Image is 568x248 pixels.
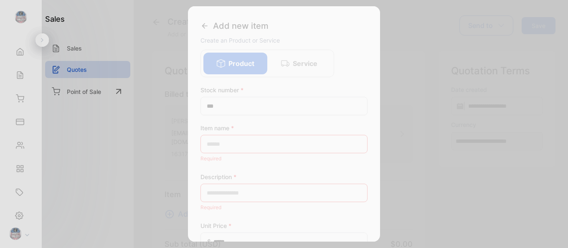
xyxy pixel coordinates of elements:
[200,153,368,164] p: Required
[207,237,211,246] span: $
[200,86,368,94] label: Stock number
[200,221,368,230] label: Unit Price
[228,58,254,68] p: Product
[9,228,22,240] img: profile
[200,202,368,213] p: Required
[293,58,317,68] p: Service
[213,20,269,32] span: Add new item
[200,37,280,44] span: Create an Product or Service
[15,11,27,23] img: logo
[200,172,368,181] label: Description
[200,124,368,132] label: Item name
